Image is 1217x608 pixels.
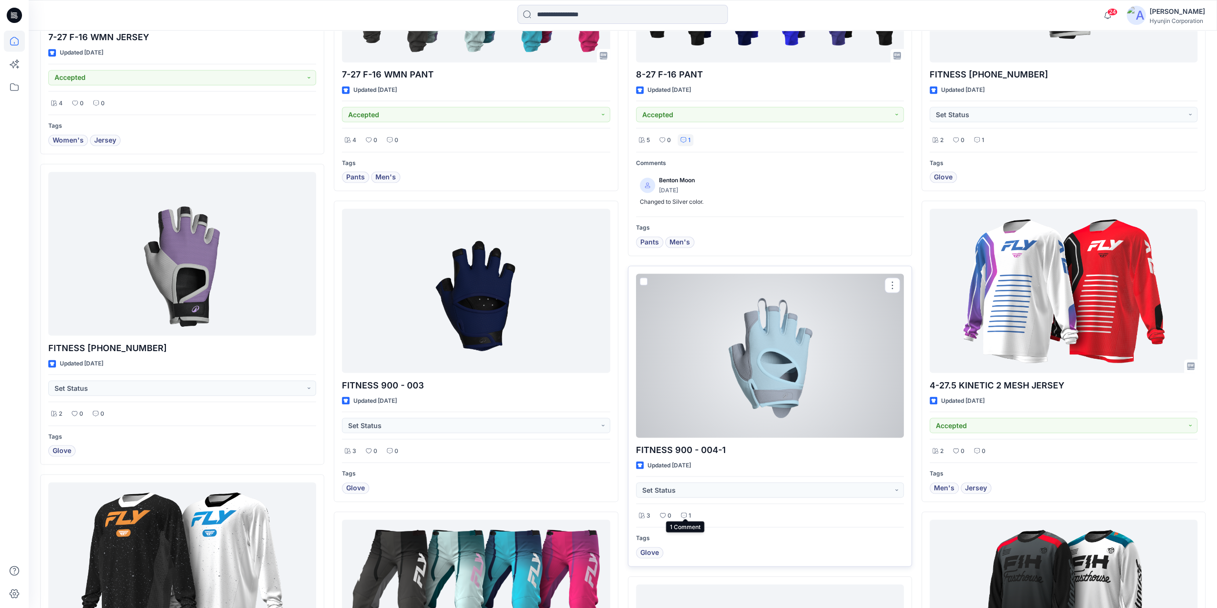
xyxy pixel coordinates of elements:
[640,197,900,207] p: Changed to Silver color.
[53,134,84,146] span: Women's
[60,358,103,368] p: Updated [DATE]
[1127,6,1146,25] img: avatar
[94,134,116,146] span: Jersey
[101,98,105,108] p: 0
[48,341,316,354] p: FITNESS [PHONE_NUMBER]
[636,443,904,456] p: FITNESS 900 - 004-1
[100,409,104,419] p: 0
[961,135,965,145] p: 0
[342,468,610,478] p: Tags
[48,31,316,44] p: 7-27 F-16 WMN JERSEY
[640,236,659,248] span: Pants
[930,209,1197,373] a: 4-27.5 KINETIC 2 MESH JERSEY
[636,68,904,81] p: 8-27 F-16 PANT
[48,121,316,131] p: Tags
[941,85,985,95] p: Updated [DATE]
[636,274,904,438] a: FITNESS 900 - 004-1
[395,135,398,145] p: 0
[1150,6,1205,17] div: [PERSON_NAME]
[346,482,365,494] span: Glove
[353,85,397,95] p: Updated [DATE]
[965,482,987,494] span: Jersey
[59,98,63,108] p: 4
[342,68,610,81] p: 7-27 F-16 WMN PANT
[1107,8,1118,16] span: 24
[373,446,377,456] p: 0
[647,135,650,145] p: 5
[930,68,1197,81] p: FITNESS [PHONE_NUMBER]
[659,175,695,185] p: Benton Moon
[375,171,396,183] span: Men's
[934,482,954,494] span: Men's
[689,510,691,520] p: 1
[79,409,83,419] p: 0
[373,135,377,145] p: 0
[342,158,610,168] p: Tags
[636,533,904,543] p: Tags
[1150,17,1205,24] div: Hyunjin Corporation
[80,98,84,108] p: 0
[647,460,691,470] p: Updated [DATE]
[636,171,904,210] a: Benton Moon[DATE]Changed to Silver color.
[346,171,365,183] span: Pants
[647,85,691,95] p: Updated [DATE]
[941,396,985,406] p: Updated [DATE]
[982,135,984,145] p: 1
[48,431,316,442] p: Tags
[934,171,953,183] span: Glove
[647,510,650,520] p: 3
[930,158,1197,168] p: Tags
[395,446,398,456] p: 0
[60,48,103,58] p: Updated [DATE]
[353,396,397,406] p: Updated [DATE]
[636,158,904,168] p: Comments
[342,209,610,373] a: FITNESS 900 - 003
[688,135,691,145] p: 1
[59,409,62,419] p: 2
[659,185,695,195] p: [DATE]
[930,378,1197,392] p: 4-27.5 KINETIC 2 MESH JERSEY
[48,172,316,336] a: FITNESS 900-008-1
[940,135,943,145] p: 2
[668,510,671,520] p: 0
[961,446,965,456] p: 0
[342,378,610,392] p: FITNESS 900 - 003
[669,236,690,248] span: Men's
[352,135,356,145] p: 4
[930,468,1197,478] p: Tags
[982,446,986,456] p: 0
[352,446,356,456] p: 3
[645,182,650,188] svg: avatar
[667,135,671,145] p: 0
[636,222,904,232] p: Tags
[53,445,71,456] span: Glove
[640,547,659,558] span: Glove
[940,446,943,456] p: 2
